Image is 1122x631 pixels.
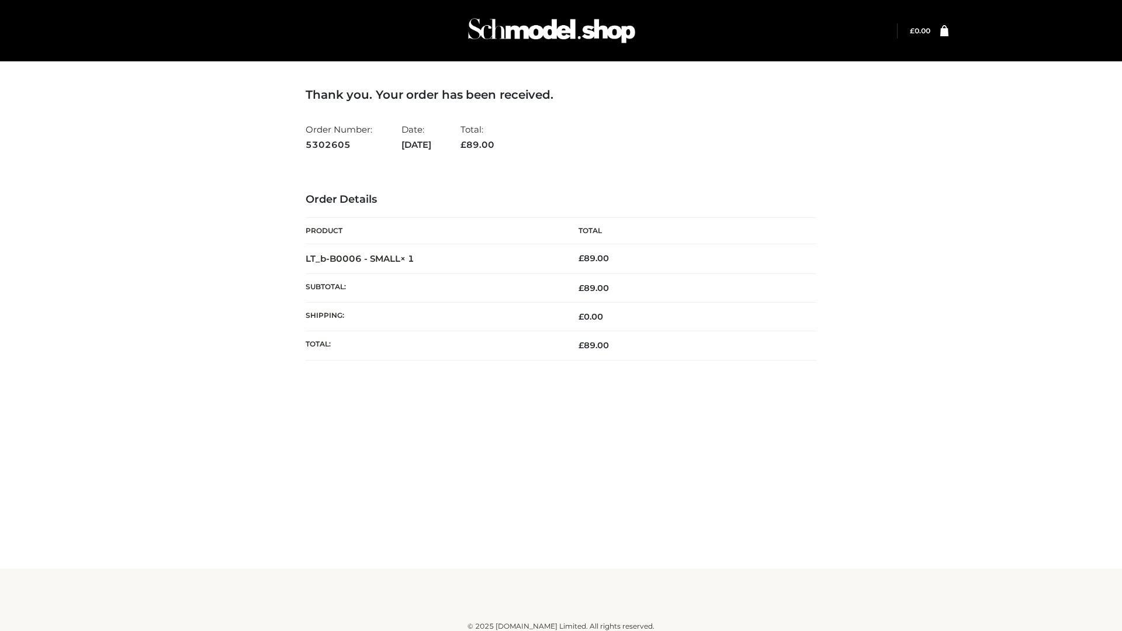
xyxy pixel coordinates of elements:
strong: 5302605 [306,137,372,152]
h3: Thank you. Your order has been received. [306,88,816,102]
span: £ [579,283,584,293]
th: Shipping: [306,303,561,331]
th: Total: [306,331,561,360]
span: 89.00 [460,139,494,150]
th: Subtotal: [306,273,561,302]
li: Order Number: [306,119,372,155]
span: 89.00 [579,283,609,293]
span: £ [460,139,466,150]
strong: [DATE] [401,137,431,152]
li: Total: [460,119,494,155]
strong: LT_b-B0006 - SMALL [306,253,414,264]
span: £ [579,253,584,264]
span: £ [579,311,584,322]
th: Total [561,218,816,244]
bdi: 89.00 [579,253,609,264]
bdi: 0.00 [579,311,603,322]
h3: Order Details [306,193,816,206]
span: £ [579,340,584,351]
th: Product [306,218,561,244]
img: Schmodel Admin 964 [464,8,639,54]
span: 89.00 [579,340,609,351]
strong: × 1 [400,253,414,264]
span: £ [910,26,915,35]
bdi: 0.00 [910,26,930,35]
li: Date: [401,119,431,155]
a: £0.00 [910,26,930,35]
